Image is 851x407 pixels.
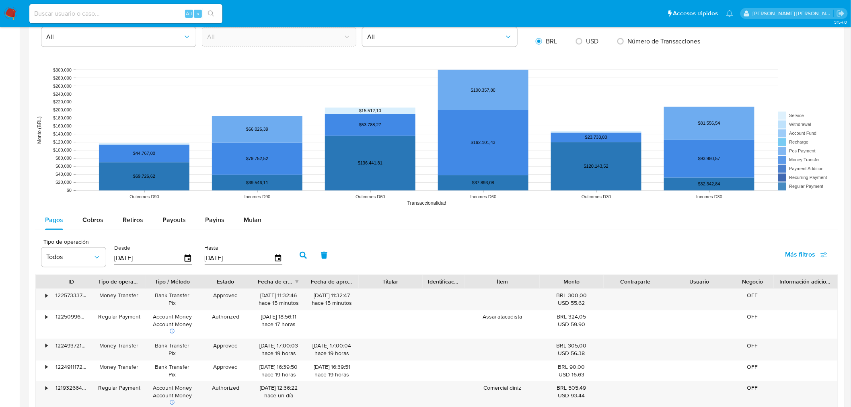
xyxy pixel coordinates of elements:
[673,9,718,18] span: Accesos rápidos
[753,10,834,17] p: mercedes.medrano@mercadolibre.com
[203,8,219,19] button: search-icon
[837,9,845,18] a: Salir
[834,19,847,25] span: 3.154.0
[197,10,199,17] span: s
[186,10,192,17] span: Alt
[29,8,222,19] input: Buscar usuario o caso...
[726,10,733,17] a: Notificaciones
